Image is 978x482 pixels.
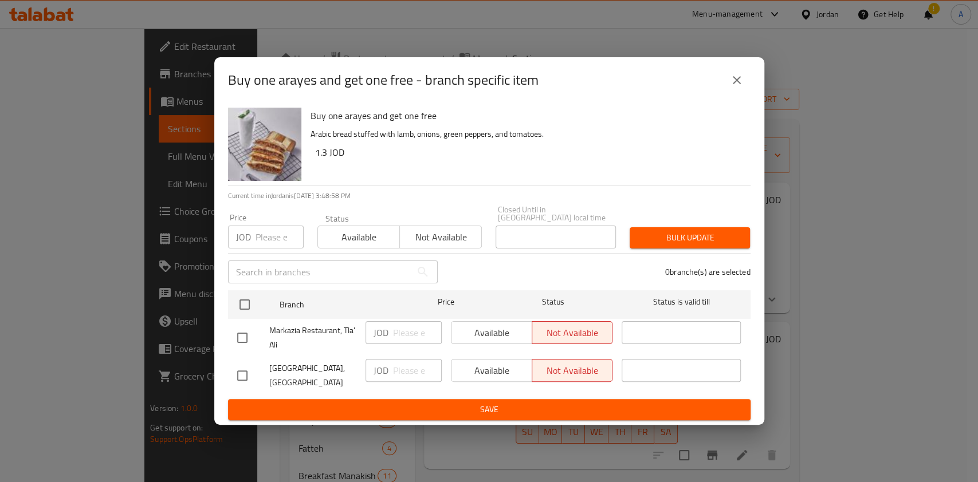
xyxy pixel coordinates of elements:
span: Available [323,229,395,246]
input: Please enter price [393,359,442,382]
span: [GEOGRAPHIC_DATA], [GEOGRAPHIC_DATA] [269,361,356,390]
span: Status [493,295,612,309]
span: Status is valid till [622,295,741,309]
button: Bulk update [630,227,750,248]
span: Branch [280,298,399,312]
p: Current time in Jordan is [DATE] 3:48:58 PM [228,191,751,201]
input: Please enter price [256,226,304,248]
input: Please enter price [393,321,442,344]
input: Search in branches [228,260,411,283]
h6: Buy one arayes and get one free [311,108,741,124]
p: JOD [374,364,388,377]
p: 0 branche(s) are selected [665,266,751,278]
button: Not available [399,226,482,248]
p: Arabic bread stuffed with lamb, onions, green peppers, and tomatoes. [311,127,741,141]
span: Markazia Restaurant, Tla' Ali [269,323,356,352]
span: Save [237,402,741,417]
h2: Buy one arayes and get one free - branch specific item [228,71,539,89]
img: Buy one arayes and get one free [228,108,301,181]
span: Price [408,295,484,309]
p: JOD [236,230,251,244]
button: close [723,66,751,94]
h6: 1.3 JOD [315,144,741,160]
p: JOD [374,326,388,339]
button: Available [317,226,400,248]
span: Bulk update [639,231,741,245]
span: Not available [404,229,477,246]
button: Save [228,399,751,420]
